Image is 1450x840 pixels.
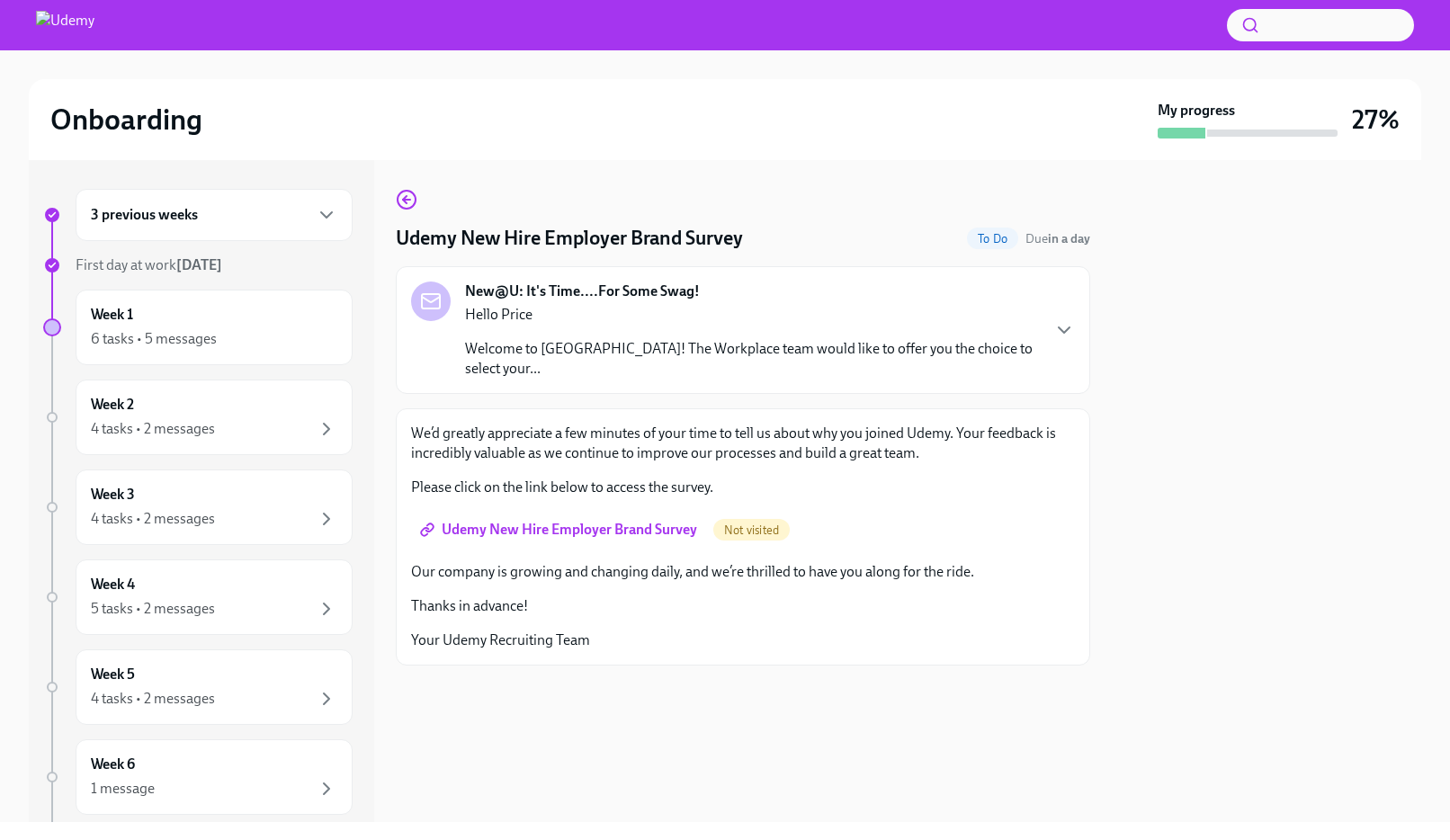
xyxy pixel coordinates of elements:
a: Week 24 tasks • 2 messages [43,380,353,455]
div: 4 tasks • 2 messages [91,689,215,709]
a: Week 34 tasks • 2 messages [43,469,353,545]
a: Week 61 message [43,739,353,815]
strong: in a day [1048,231,1090,246]
div: 6 tasks • 5 messages [91,329,217,349]
h6: Week 1 [91,305,133,325]
span: September 13th, 2025 10:00 [1025,230,1090,247]
p: Our company is growing and changing daily, and we’re thrilled to have you along for the ride. [411,562,1075,582]
h3: 27% [1352,103,1400,136]
strong: New@U: It's Time....For Some Swag! [465,281,700,301]
h6: Week 6 [91,755,135,774]
a: Week 16 tasks • 5 messages [43,290,353,365]
div: 4 tasks • 2 messages [91,509,215,529]
a: Week 54 tasks • 2 messages [43,649,353,725]
h6: Week 4 [91,575,135,594]
h4: Udemy New Hire Employer Brand Survey [396,225,743,252]
p: Hello Price [465,305,1039,325]
div: 1 message [91,779,155,799]
p: We’d greatly appreciate a few minutes of your time to tell us about why you joined Udemy. Your fe... [411,424,1075,463]
strong: My progress [1158,101,1235,121]
span: Not visited [713,523,790,537]
p: Welcome to [GEOGRAPHIC_DATA]! The Workplace team would like to offer you the choice to select you... [465,339,1039,379]
h2: Onboarding [50,102,202,138]
div: 4 tasks • 2 messages [91,419,215,439]
img: Udemy [36,11,94,40]
p: Thanks in advance! [411,596,1075,616]
div: 5 tasks • 2 messages [91,599,215,619]
a: First day at work[DATE] [43,255,353,275]
div: 3 previous weeks [76,189,353,241]
h6: 3 previous weeks [91,205,198,225]
h6: Week 5 [91,665,135,684]
strong: [DATE] [176,256,222,273]
a: Week 45 tasks • 2 messages [43,559,353,635]
h6: Week 2 [91,395,134,415]
span: Due [1025,231,1090,246]
span: First day at work [76,256,222,273]
p: Your Udemy Recruiting Team [411,630,1075,650]
span: Udemy New Hire Employer Brand Survey [424,521,697,539]
h6: Week 3 [91,485,135,505]
a: Udemy New Hire Employer Brand Survey [411,512,710,548]
p: Please click on the link below to access the survey. [411,478,1075,497]
span: To Do [967,232,1018,246]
